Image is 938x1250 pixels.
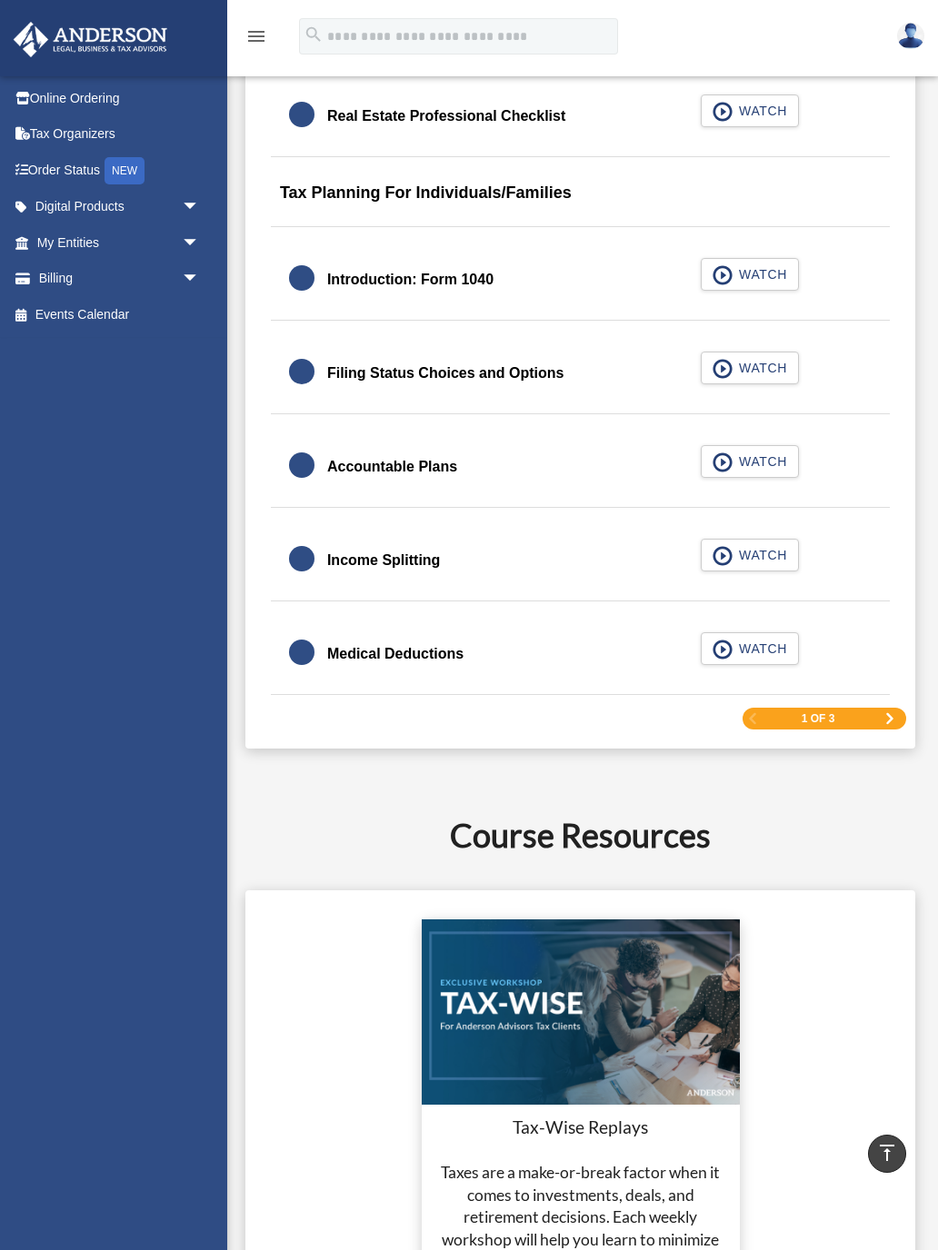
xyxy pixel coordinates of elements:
[876,1142,898,1164] i: vertical_align_top
[701,445,799,478] button: WATCH
[733,452,787,471] span: WATCH
[327,104,565,129] div: Real Estate Professional Checklist
[733,102,787,120] span: WATCH
[327,454,457,480] div: Accountable Plans
[897,23,924,49] img: User Pic
[701,258,799,291] button: WATCH
[733,640,787,658] span: WATCH
[733,265,787,283] span: WATCH
[289,632,872,676] a: Medical Deductions WATCH
[245,32,267,47] a: menu
[289,94,872,138] a: Real Estate Professional Checklist WATCH
[13,189,227,225] a: Digital Productsarrow_drop_down
[289,352,872,395] a: Filing Status Choices and Options WATCH
[433,1116,729,1140] h3: Tax-Wise Replays
[105,157,145,184] div: NEW
[701,94,799,127] button: WATCH
[271,170,890,227] div: Tax Planning For Individuals/Families
[701,352,799,384] button: WATCH
[256,812,904,858] h2: Course Resources
[733,359,787,377] span: WATCH
[701,632,799,665] button: WATCH
[327,267,494,293] div: Introduction: Form 1040
[327,361,564,386] div: Filing Status Choices and Options
[13,116,227,153] a: Tax Organizers
[733,546,787,564] span: WATCH
[182,189,218,226] span: arrow_drop_down
[884,712,895,725] a: Next Page
[701,539,799,571] button: WATCH
[289,539,872,582] a: Income Splitting WATCH
[289,445,872,489] a: Accountable Plans WATCH
[182,224,218,262] span: arrow_drop_down
[182,261,218,298] span: arrow_drop_down
[868,1135,906,1173] a: vertical_align_top
[289,258,872,302] a: Introduction: Form 1040 WATCH
[802,713,835,724] span: 1 of 3
[327,641,464,667] div: Medical Deductions
[13,80,227,116] a: Online Ordering
[13,224,227,261] a: My Entitiesarrow_drop_down
[304,25,324,45] i: search
[13,296,227,332] a: Events Calendar
[8,22,173,57] img: Anderson Advisors Platinum Portal
[245,25,267,47] i: menu
[13,152,227,189] a: Order StatusNEW
[327,548,440,573] div: Income Splitting
[13,261,227,297] a: Billingarrow_drop_down
[422,919,740,1105] img: taxwise-replay.png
